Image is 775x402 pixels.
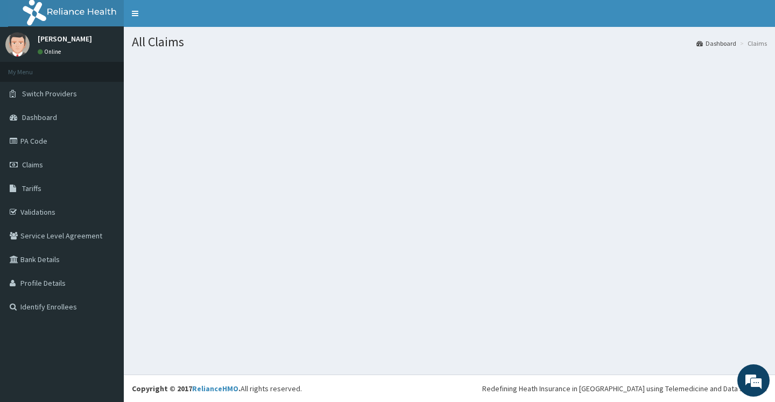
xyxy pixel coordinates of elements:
strong: Copyright © 2017 . [132,384,241,393]
li: Claims [737,39,767,48]
a: Dashboard [696,39,736,48]
h1: All Claims [132,35,767,49]
footer: All rights reserved. [124,375,775,402]
a: RelianceHMO [192,384,238,393]
p: [PERSON_NAME] [38,35,92,43]
span: Switch Providers [22,89,77,98]
span: Dashboard [22,112,57,122]
span: Tariffs [22,184,41,193]
a: Online [38,48,64,55]
span: Claims [22,160,43,170]
img: User Image [5,32,30,57]
div: Redefining Heath Insurance in [GEOGRAPHIC_DATA] using Telemedicine and Data Science! [482,383,767,394]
